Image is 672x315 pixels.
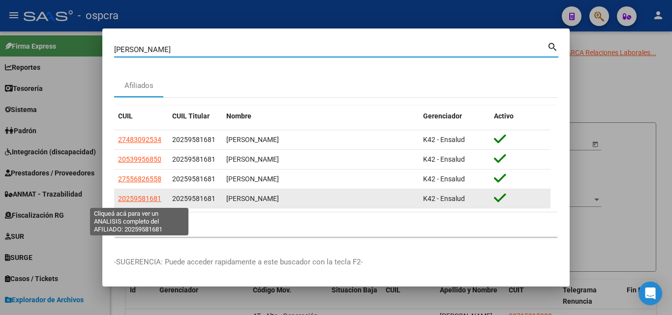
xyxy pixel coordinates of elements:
[114,212,558,237] div: 4 total
[423,136,465,143] span: K42 - Ensalud
[423,195,465,202] span: K42 - Ensalud
[494,112,514,120] span: Activo
[124,80,153,91] div: Afiliados
[639,282,662,305] div: Open Intercom Messenger
[226,193,415,204] div: [PERSON_NAME]
[172,112,210,120] span: CUIL Titular
[423,112,462,120] span: Gerenciador
[423,175,465,183] span: K42 - Ensalud
[168,106,222,127] datatable-header-cell: CUIL Titular
[172,136,215,143] span: 20259581681
[490,106,551,127] datatable-header-cell: Activo
[226,173,415,185] div: [PERSON_NAME]
[547,40,558,52] mat-icon: search
[226,154,415,165] div: [PERSON_NAME]
[226,134,415,145] div: [PERSON_NAME]
[172,195,215,202] span: 20259581681
[172,175,215,183] span: 20259581681
[423,155,465,163] span: K42 - Ensalud
[118,112,133,120] span: CUIL
[222,106,419,127] datatable-header-cell: Nombre
[118,136,161,143] span: 27483092534
[114,106,168,127] datatable-header-cell: CUIL
[172,155,215,163] span: 20259581681
[118,175,161,183] span: 27556826558
[114,257,558,268] p: -SUGERENCIA: Puede acceder rapidamente a este buscador con la tecla F2-
[419,106,490,127] datatable-header-cell: Gerenciador
[118,195,161,202] span: 20259581681
[118,155,161,163] span: 20539956850
[226,112,251,120] span: Nombre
